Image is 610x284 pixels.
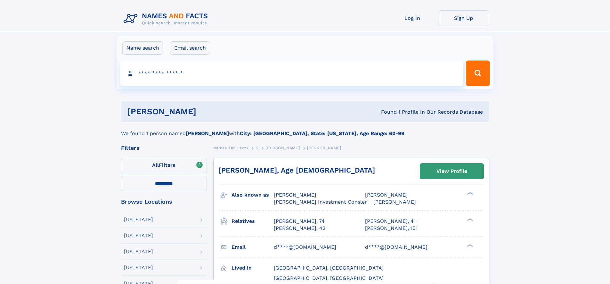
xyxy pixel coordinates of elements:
[265,146,300,150] span: [PERSON_NAME]
[274,199,367,205] span: [PERSON_NAME] Investment Consler
[466,243,473,247] div: ❯
[365,225,418,232] a: [PERSON_NAME], 101
[436,164,467,179] div: View Profile
[127,108,289,116] h1: [PERSON_NAME]
[420,164,484,179] a: View Profile
[232,216,274,227] h3: Relatives
[124,265,153,270] div: [US_STATE]
[124,233,153,238] div: [US_STATE]
[121,10,213,28] img: Logo Names and Facts
[232,242,274,253] h3: Email
[289,109,483,116] div: Found 1 Profile In Our Records Database
[466,61,490,86] button: Search Button
[274,192,316,198] span: [PERSON_NAME]
[121,122,489,137] div: We found 1 person named with .
[121,145,207,151] div: Filters
[256,144,258,152] a: C
[170,41,210,55] label: Email search
[373,199,416,205] span: [PERSON_NAME]
[240,130,404,136] b: City: [GEOGRAPHIC_DATA], State: [US_STATE], Age Range: 60-99
[365,218,416,225] a: [PERSON_NAME], 41
[365,192,408,198] span: [PERSON_NAME]
[213,144,248,152] a: Names and Facts
[274,218,325,225] a: [PERSON_NAME], 74
[120,61,463,86] input: search input
[466,191,473,196] div: ❯
[265,144,300,152] a: [PERSON_NAME]
[219,166,375,174] a: [PERSON_NAME], Age [DEMOGRAPHIC_DATA]
[232,190,274,200] h3: Also known as
[387,10,438,26] a: Log In
[152,162,159,168] span: All
[186,130,229,136] b: [PERSON_NAME]
[274,225,325,232] a: [PERSON_NAME], 42
[307,146,341,150] span: [PERSON_NAME]
[274,265,384,271] span: [GEOGRAPHIC_DATA], [GEOGRAPHIC_DATA]
[124,217,153,222] div: [US_STATE]
[438,10,489,26] a: Sign Up
[121,199,207,205] div: Browse Locations
[232,263,274,273] h3: Lived in
[124,249,153,254] div: [US_STATE]
[256,146,258,150] span: C
[122,41,163,55] label: Name search
[466,217,473,222] div: ❯
[274,275,384,281] span: [GEOGRAPHIC_DATA], [GEOGRAPHIC_DATA]
[121,158,207,173] label: Filters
